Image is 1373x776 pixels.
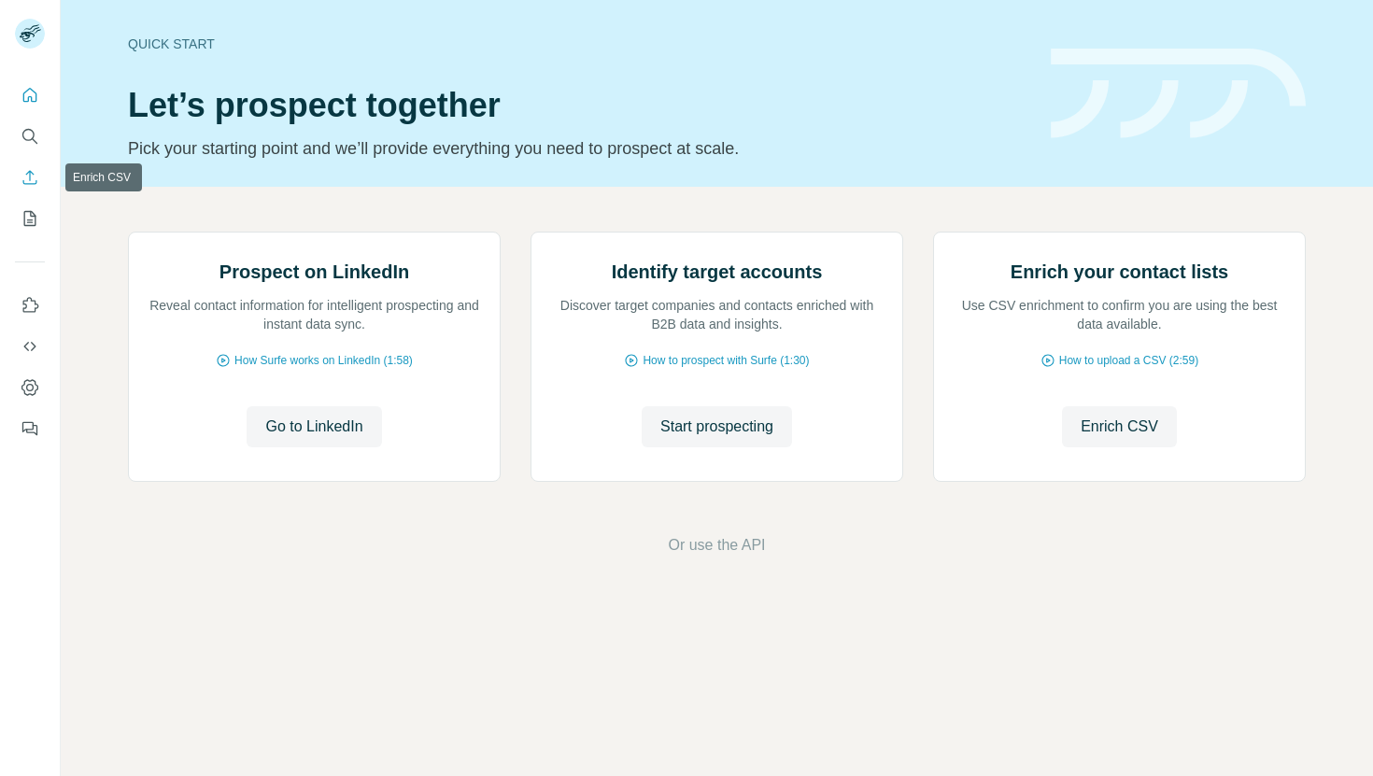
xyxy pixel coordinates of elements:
button: Go to LinkedIn [247,406,381,447]
p: Pick your starting point and we’ll provide everything you need to prospect at scale. [128,135,1028,162]
h2: Prospect on LinkedIn [219,259,409,285]
button: Use Surfe API [15,330,45,363]
div: Quick start [128,35,1028,53]
button: Search [15,120,45,153]
button: Start prospecting [642,406,792,447]
span: Go to LinkedIn [265,416,362,438]
span: Start prospecting [660,416,773,438]
h2: Enrich your contact lists [1011,259,1228,285]
button: My lists [15,202,45,235]
span: Enrich CSV [1081,416,1158,438]
p: Discover target companies and contacts enriched with B2B data and insights. [550,296,884,333]
button: Use Surfe on LinkedIn [15,289,45,322]
span: How to prospect with Surfe (1:30) [643,352,809,369]
button: Enrich CSV [1062,406,1177,447]
button: Or use the API [668,534,765,557]
h1: Let’s prospect together [128,87,1028,124]
span: How Surfe works on LinkedIn (1:58) [234,352,413,369]
button: Feedback [15,412,45,445]
button: Quick start [15,78,45,112]
button: Dashboard [15,371,45,404]
p: Reveal contact information for intelligent prospecting and instant data sync. [148,296,481,333]
button: Enrich CSV [15,161,45,194]
p: Use CSV enrichment to confirm you are using the best data available. [953,296,1286,333]
h2: Identify target accounts [612,259,823,285]
span: How to upload a CSV (2:59) [1059,352,1198,369]
img: banner [1051,49,1306,139]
